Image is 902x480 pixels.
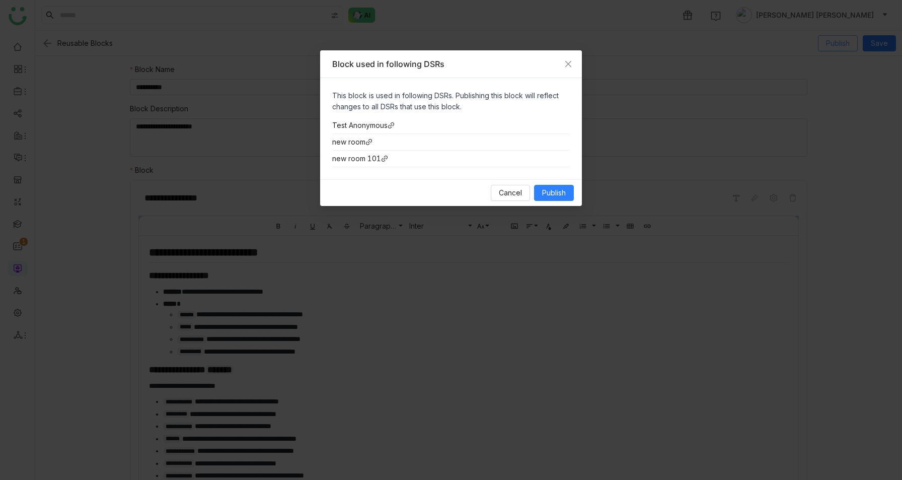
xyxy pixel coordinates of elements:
[332,90,570,112] div: This block is used in following DSRs. Publishing this block will reflect changes to all DSRs that...
[332,117,570,134] td: Test Anonymous
[332,134,570,151] td: new room
[491,185,530,201] button: Cancel
[542,187,566,198] span: Publish
[555,50,582,78] button: Close
[332,58,570,70] div: Block used in following DSRs
[332,151,570,167] td: new room 101
[534,185,574,201] button: Publish
[499,187,522,198] span: Cancel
